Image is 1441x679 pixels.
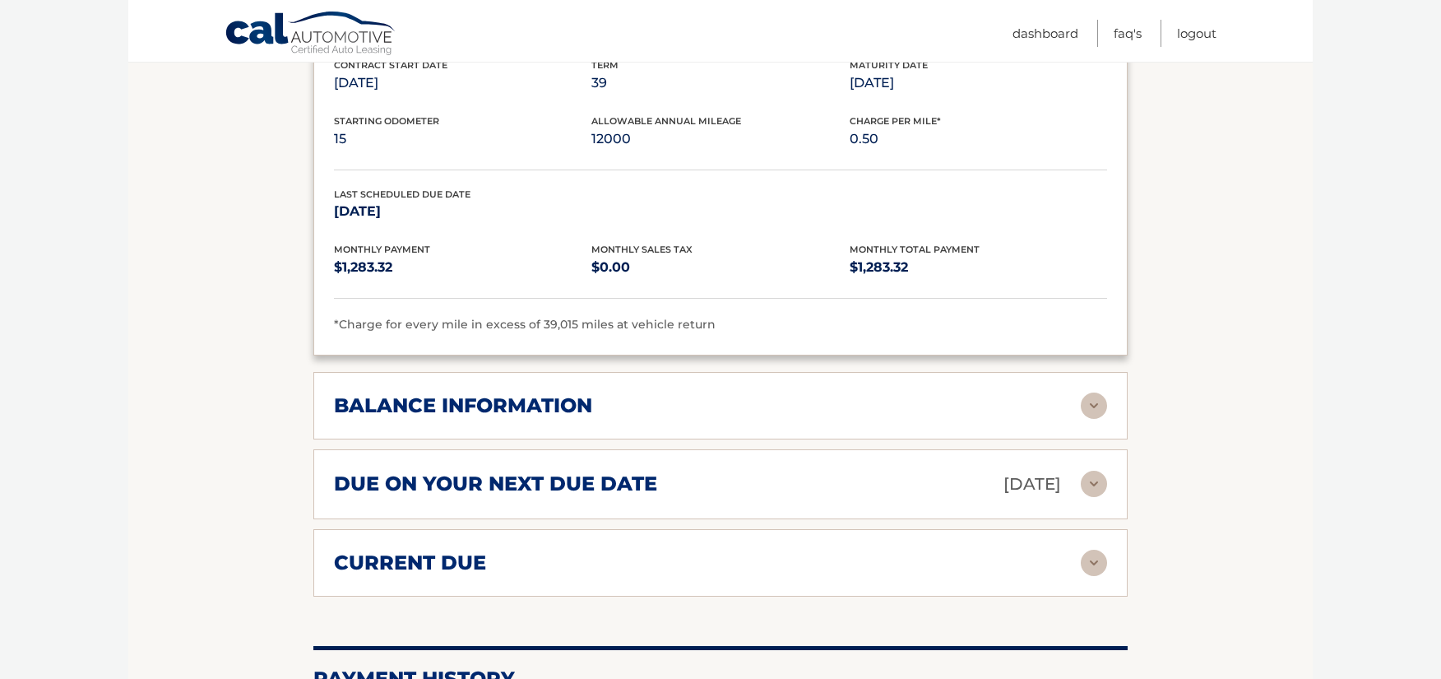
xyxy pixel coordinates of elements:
p: 15 [334,128,591,151]
p: [DATE] [850,72,1107,95]
img: accordion-rest.svg [1081,471,1107,497]
span: Monthly Total Payment [850,244,980,255]
a: Logout [1177,20,1216,47]
h2: balance information [334,393,592,418]
a: Dashboard [1012,20,1078,47]
span: Allowable Annual Mileage [591,115,741,127]
p: 39 [591,72,849,95]
span: Monthly Payment [334,244,430,255]
p: $1,283.32 [850,256,1107,279]
p: [DATE] [1003,470,1061,499]
img: accordion-rest.svg [1081,550,1107,576]
p: 12000 [591,128,849,151]
h2: current due [334,551,486,575]
span: Monthly Sales Tax [591,244,693,255]
span: Charge Per Mile* [850,115,941,127]
p: [DATE] [334,72,591,95]
span: Contract Start Date [334,59,447,71]
span: Maturity Date [850,59,928,71]
span: *Charge for every mile in excess of 39,015 miles at vehicle return [334,317,716,332]
h2: due on your next due date [334,472,657,496]
img: accordion-rest.svg [1081,393,1107,419]
p: $0.00 [591,256,849,279]
span: Last Scheduled Due Date [334,188,470,200]
span: Starting Odometer [334,115,439,127]
p: [DATE] [334,200,591,223]
a: FAQ's [1114,20,1142,47]
a: Cal Automotive [225,11,397,58]
span: Term [591,59,619,71]
p: 0.50 [850,128,1107,151]
p: $1,283.32 [334,256,591,279]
